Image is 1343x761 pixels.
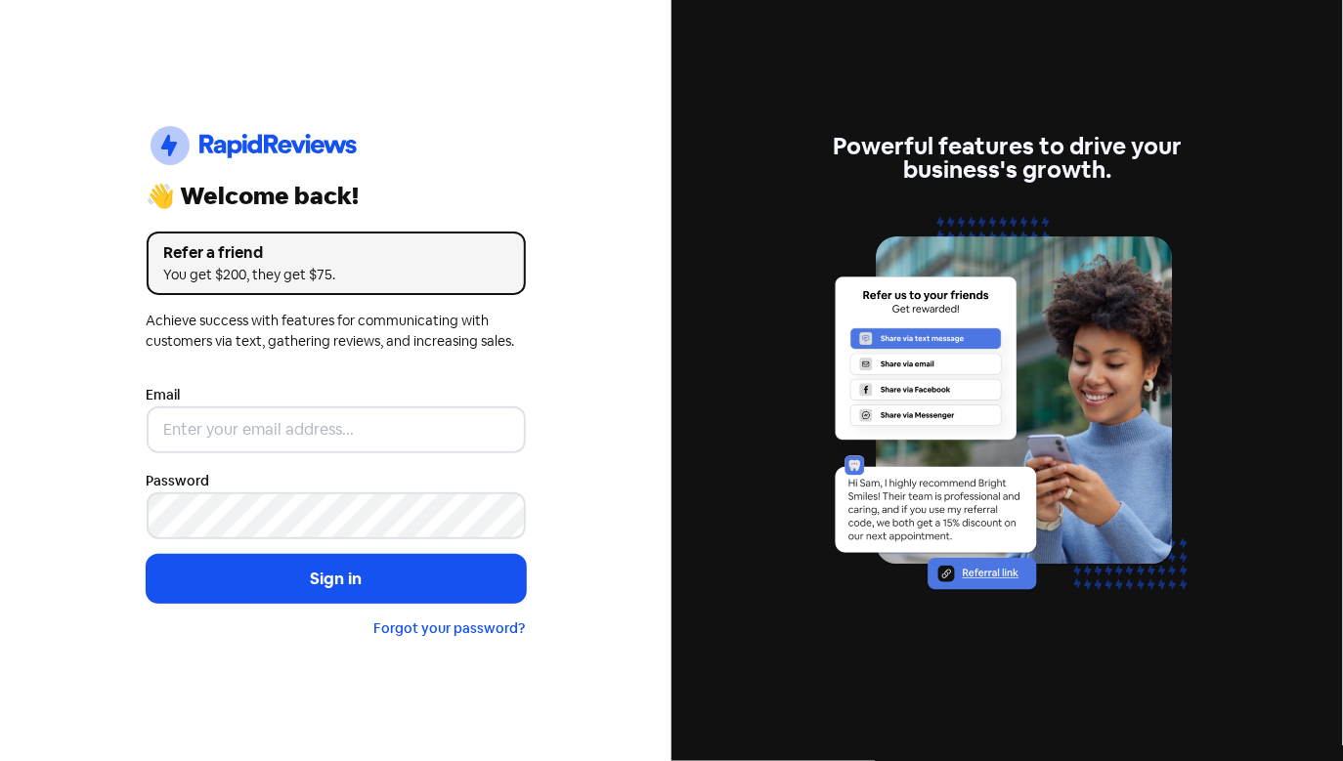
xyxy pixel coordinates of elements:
[147,471,210,491] label: Password
[147,385,181,405] label: Email
[818,205,1197,626] img: referrals
[147,555,526,604] button: Sign in
[374,619,526,637] a: Forgot your password?
[818,135,1197,182] div: Powerful features to drive your business's growth.
[164,241,508,265] div: Refer a friend
[147,406,526,453] input: Enter your email address...
[147,311,526,352] div: Achieve success with features for communicating with customers via text, gathering reviews, and i...
[147,185,526,208] div: 👋 Welcome back!
[164,265,508,285] div: You get $200, they get $75.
